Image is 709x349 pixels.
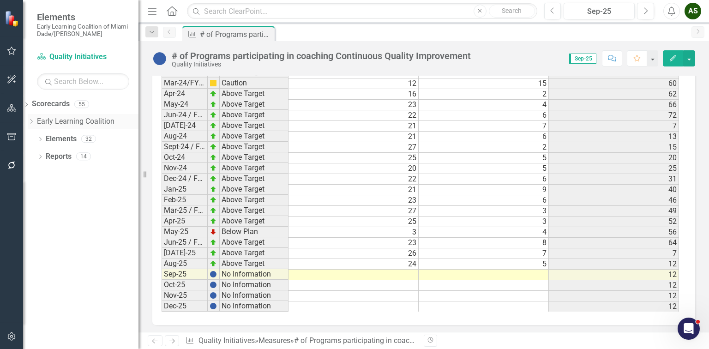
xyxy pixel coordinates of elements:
img: BgCOk07PiH71IgAAAABJRU5ErkJggg== [210,281,217,289]
td: Above Target [220,99,288,110]
td: 52 [549,217,679,227]
td: 7 [419,248,549,259]
div: 55 [74,100,89,108]
td: 15 [419,78,549,89]
img: zOikAAAAAElFTkSuQmCC [210,239,217,246]
td: 6 [419,174,549,185]
td: May-24 [162,99,208,110]
div: AS [685,3,701,19]
td: No Information [220,290,288,301]
img: zOikAAAAAElFTkSuQmCC [210,207,217,214]
td: 23 [288,195,419,206]
td: 12 [549,270,679,280]
td: Dec-24 / FY24/25-Q2 [162,174,208,184]
img: zOikAAAAAElFTkSuQmCC [210,175,217,182]
td: 12 [549,291,679,301]
td: Aug-24 [162,131,208,142]
div: Sep-25 [567,6,631,17]
td: 31 [549,174,679,185]
img: BgCOk07PiH71IgAAAABJRU5ErkJggg== [210,292,217,299]
img: zOikAAAAAElFTkSuQmCC [210,122,217,129]
a: Quality Initiatives [37,52,129,62]
td: Above Target [220,259,288,269]
td: Above Target [220,184,288,195]
td: 56 [549,227,679,238]
td: 6 [419,132,549,142]
img: zOikAAAAAElFTkSuQmCC [210,132,217,140]
td: 64 [549,238,679,248]
img: BgCOk07PiH71IgAAAABJRU5ErkJggg== [210,271,217,278]
td: 9 [419,185,549,195]
td: 7 [549,121,679,132]
td: 23 [288,238,419,248]
td: 49 [549,206,679,217]
td: 20 [549,153,679,163]
td: 40 [549,185,679,195]
td: Above Target [220,110,288,120]
td: 8 [419,238,549,248]
td: 3 [419,217,549,227]
img: zOikAAAAAElFTkSuQmCC [210,217,217,225]
img: ClearPoint Strategy [5,11,21,27]
td: Nov-25 [162,290,208,301]
td: 25 [549,163,679,174]
div: # of Programs participating in coaching Continuous Quality Improvement [172,51,471,61]
img: zOikAAAAAElFTkSuQmCC [210,249,217,257]
button: Sep-25 [564,3,635,19]
img: zOikAAAAAElFTkSuQmCC [210,90,217,97]
iframe: Intercom live chat [678,318,700,340]
td: 21 [288,185,419,195]
td: 60 [549,78,679,89]
input: Search ClearPoint... [187,3,537,19]
td: 4 [419,100,549,110]
td: 27 [288,142,419,153]
img: zOikAAAAAElFTkSuQmCC [210,186,217,193]
td: 15 [549,142,679,153]
td: Above Target [220,131,288,142]
div: » » [185,336,417,346]
td: 66 [549,100,679,110]
div: 32 [81,135,96,143]
td: Jun-25 / FY24/25-Q4 [162,237,208,248]
td: Mar-24/FY23/24-Q3 [162,78,208,89]
td: Feb-25 [162,195,208,205]
div: Quality Initiatives [172,61,471,68]
td: 12 [549,280,679,291]
td: Above Target [220,237,288,248]
td: Above Target [220,152,288,163]
td: Above Target [220,174,288,184]
a: Measures [258,336,290,345]
td: Above Target [220,120,288,131]
td: 20 [288,163,419,174]
td: 5 [419,259,549,270]
a: Scorecards [32,99,70,109]
div: 14 [76,153,91,161]
td: May-25 [162,227,208,237]
td: Above Target [220,142,288,152]
td: 21 [288,132,419,142]
a: Early Learning Coalition [37,116,138,127]
td: Above Target [220,205,288,216]
td: No Information [220,280,288,290]
td: Dec-25 [162,301,208,312]
input: Search Below... [37,73,129,90]
button: Search [489,5,535,18]
td: 2 [419,89,549,100]
td: Above Target [220,248,288,259]
td: 6 [419,195,549,206]
td: No Information [220,269,288,280]
a: Quality Initiatives [198,336,255,345]
td: 46 [549,195,679,206]
div: # of Programs participating in coaching Continuous Quality Improvement [294,336,533,345]
td: 25 [288,217,419,227]
td: Sept-24 / FY24/25-Q1 [162,142,208,152]
td: Sep-25 [162,269,208,280]
td: 4 [419,227,549,238]
img: zOikAAAAAElFTkSuQmCC [210,260,217,267]
img: zOikAAAAAElFTkSuQmCC [210,143,217,150]
td: 3 [288,227,419,238]
img: zOikAAAAAElFTkSuQmCC [210,101,217,108]
td: 24 [288,259,419,270]
td: 2 [419,142,549,153]
td: Oct-24 [162,152,208,163]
